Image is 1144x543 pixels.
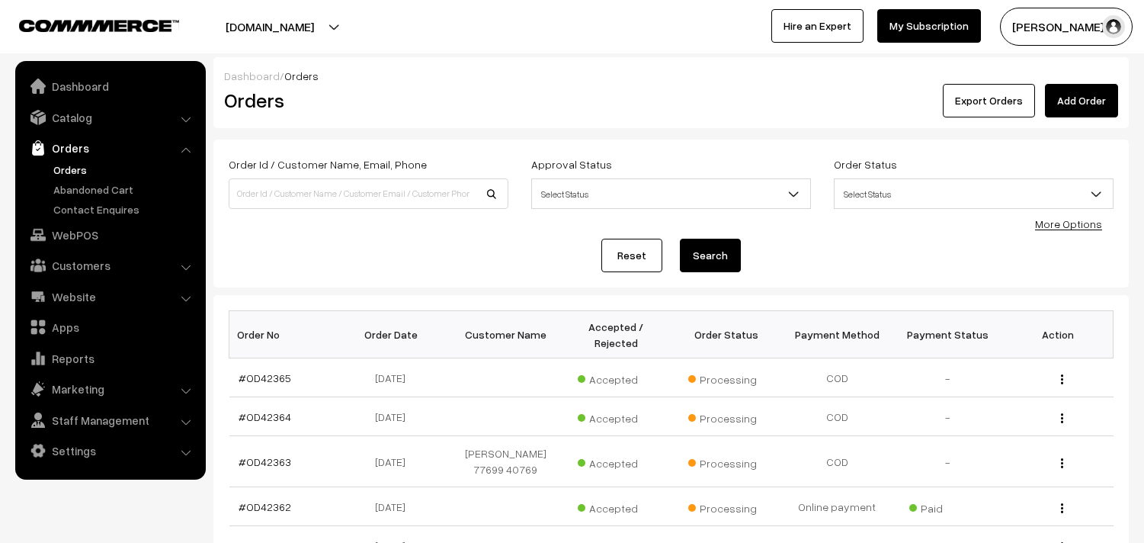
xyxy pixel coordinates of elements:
span: Select Status [531,178,811,209]
label: Order Status [834,156,897,172]
input: Order Id / Customer Name / Customer Email / Customer Phone [229,178,508,209]
span: Accepted [578,496,654,516]
span: Accepted [578,451,654,471]
a: Apps [19,313,200,341]
td: [PERSON_NAME] 77699 40769 [450,436,561,487]
span: Accepted [578,368,654,387]
span: Processing [688,496,764,516]
img: Menu [1061,413,1063,423]
span: Paid [909,496,985,516]
a: Abandoned Cart [50,182,200,198]
th: Accepted / Rejected [561,311,671,358]
a: Website [19,283,200,310]
span: Select Status [532,181,810,207]
button: Search [680,239,741,272]
th: Payment Status [892,311,1003,358]
a: Dashboard [224,69,280,82]
th: Order Date [340,311,450,358]
a: Hire an Expert [771,9,864,43]
a: Reset [601,239,662,272]
td: Online payment [782,487,892,526]
a: #OD42363 [239,455,291,468]
button: Export Orders [943,84,1035,117]
td: - [892,358,1003,397]
td: COD [782,397,892,436]
th: Order Status [671,311,782,358]
th: Order No [229,311,340,358]
a: #OD42362 [239,500,291,513]
a: Contact Enquires [50,201,200,217]
span: Accepted [578,406,654,426]
img: user [1102,15,1125,38]
a: Marketing [19,375,200,403]
a: #OD42364 [239,410,291,423]
td: [DATE] [340,487,450,526]
label: Order Id / Customer Name, Email, Phone [229,156,427,172]
img: Menu [1061,374,1063,384]
span: Processing [688,368,764,387]
a: Customers [19,252,200,279]
td: COD [782,436,892,487]
span: Processing [688,406,764,426]
th: Customer Name [450,311,561,358]
a: Orders [19,134,200,162]
a: COMMMERCE [19,15,152,34]
img: Menu [1061,503,1063,513]
th: Payment Method [782,311,892,358]
button: [DOMAIN_NAME] [172,8,367,46]
h2: Orders [224,88,507,112]
td: - [892,436,1003,487]
span: Select Status [835,181,1113,207]
a: Dashboard [19,72,200,100]
td: [DATE] [340,358,450,397]
td: [DATE] [340,397,450,436]
img: Menu [1061,458,1063,468]
a: Reports [19,345,200,372]
button: [PERSON_NAME] s… [1000,8,1133,46]
th: Action [1003,311,1114,358]
a: More Options [1035,217,1102,230]
a: Catalog [19,104,200,131]
a: Add Order [1045,84,1118,117]
a: My Subscription [877,9,981,43]
a: #OD42365 [239,371,291,384]
td: - [892,397,1003,436]
a: Settings [19,437,200,464]
a: Orders [50,162,200,178]
td: [DATE] [340,436,450,487]
div: / [224,68,1118,84]
span: Processing [688,451,764,471]
td: COD [782,358,892,397]
a: WebPOS [19,221,200,249]
span: Orders [284,69,319,82]
a: Staff Management [19,406,200,434]
span: Select Status [834,178,1114,209]
img: COMMMERCE [19,20,179,31]
label: Approval Status [531,156,612,172]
